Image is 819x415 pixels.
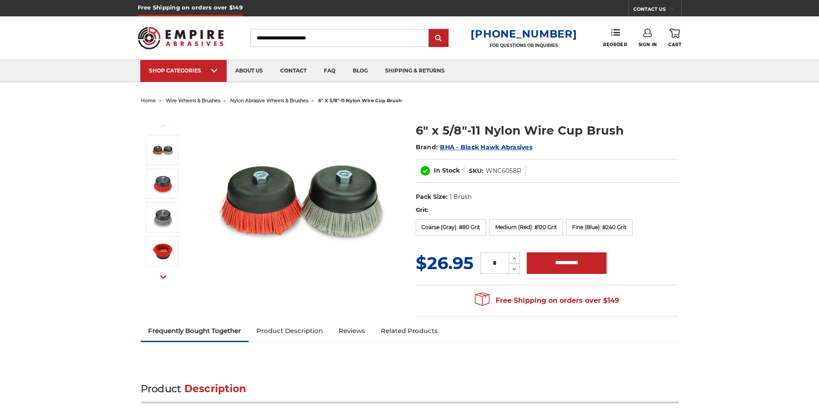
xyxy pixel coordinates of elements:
span: Product [141,383,181,395]
a: Product Description [249,321,331,340]
a: Frequently Bought Together [141,321,249,340]
span: Description [184,383,247,395]
img: 6" Nylon Cup Brush, gray coarse [152,207,174,228]
img: red nylon wire bristle cup brush 6 inch [152,240,174,262]
img: 6" x 5/8"-11 Nylon Wire Wheel Cup Brushes [215,113,387,286]
span: In Stock [434,167,460,174]
a: BHA - Black Hawk Abrasives [440,143,532,151]
a: home [141,97,156,104]
a: Reorder [603,28,627,47]
a: Cart [668,28,681,47]
img: 6" x 5/8"-11 Nylon Wire Wheel Cup Brushes [152,139,174,161]
span: Cart [668,42,681,47]
dt: SKU: [469,167,484,176]
a: about us [227,60,272,82]
h1: 6" x 5/8"-11 Nylon Wire Cup Brush [416,122,679,139]
img: 6" Nylon Cup Brush, red medium [152,173,174,195]
span: 6" x 5/8"-11 nylon wire cup brush [318,97,402,104]
span: Free Shipping on orders over $149 [475,292,619,309]
a: Reviews [331,321,373,340]
a: [PHONE_NUMBER] [471,28,577,40]
img: Empire Abrasives [138,21,224,55]
dd: 1 Brush [449,192,471,201]
input: Submit [430,30,447,47]
dd: WNC6058R [486,167,521,176]
p: FOR QUESTIONS OR INQUIRIES [471,43,577,48]
span: $26.95 [416,252,474,274]
a: Related Products [373,321,446,340]
span: Reorder [603,42,627,47]
a: contact [272,60,315,82]
label: Grit: [416,206,679,214]
a: nylon abrasive wheels & brushes [230,97,308,104]
span: Sign In [639,42,657,47]
button: Next [153,268,174,286]
a: blog [344,60,376,82]
a: CONTACT US [633,4,681,16]
button: Previous [153,116,174,135]
a: wire wheels & brushes [166,97,220,104]
div: SHOP CATEGORIES [149,67,218,74]
a: faq [315,60,344,82]
span: Brand: [416,143,438,151]
a: shipping & returns [376,60,453,82]
dt: Pack Size: [416,192,448,201]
